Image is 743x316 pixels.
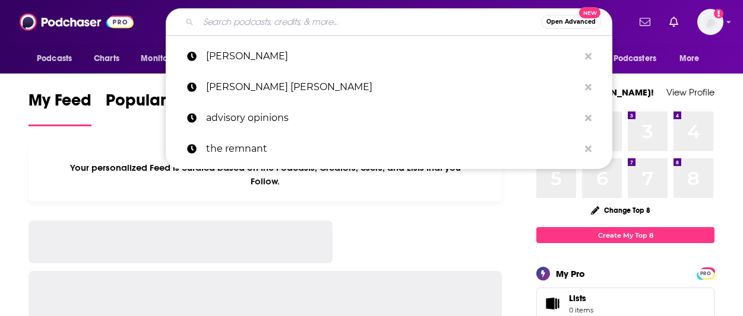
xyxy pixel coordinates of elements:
[29,148,502,202] div: Your personalized Feed is curated based on the Podcasts, Creators, Users, and Lists that you Follow.
[635,12,655,32] a: Show notifications dropdown
[206,133,579,164] p: the remnant
[141,50,183,67] span: Monitoring
[132,47,198,70] button: open menu
[198,12,541,31] input: Search podcasts, credits, & more...
[20,11,134,33] img: Podchaser - Follow, Share and Rate Podcasts
[579,7,600,18] span: New
[541,15,601,29] button: Open AdvancedNew
[556,268,585,279] div: My Pro
[698,269,713,277] a: PRO
[714,9,723,18] svg: Add a profile image
[206,72,579,103] p: ray william johnson
[106,90,207,126] a: Popular Feed
[697,9,723,35] span: Logged in as mford
[29,47,87,70] button: open menu
[166,133,612,164] a: the remnant
[546,19,596,25] span: Open Advanced
[166,8,612,36] div: Search podcasts, credits, & more...
[166,103,612,133] a: advisory opinions
[679,50,700,67] span: More
[206,41,579,72] p: matt walker
[29,90,91,117] span: My Feed
[37,50,72,67] span: Podcasts
[106,90,207,117] span: Popular Feed
[540,295,564,312] span: Lists
[599,50,656,67] span: For Podcasters
[206,103,579,133] p: advisory opinions
[166,72,612,103] a: [PERSON_NAME] [PERSON_NAME]
[698,269,713,278] span: PRO
[697,9,723,35] button: Show profile menu
[569,293,586,304] span: Lists
[29,90,91,126] a: My Feed
[94,50,119,67] span: Charts
[86,47,127,70] a: Charts
[592,47,674,70] button: open menu
[665,12,683,32] a: Show notifications dropdown
[166,41,612,72] a: [PERSON_NAME]
[569,306,593,314] span: 0 items
[584,203,657,218] button: Change Top 8
[536,227,714,243] a: Create My Top 8
[697,9,723,35] img: User Profile
[569,293,593,304] span: Lists
[666,87,714,98] a: View Profile
[671,47,714,70] button: open menu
